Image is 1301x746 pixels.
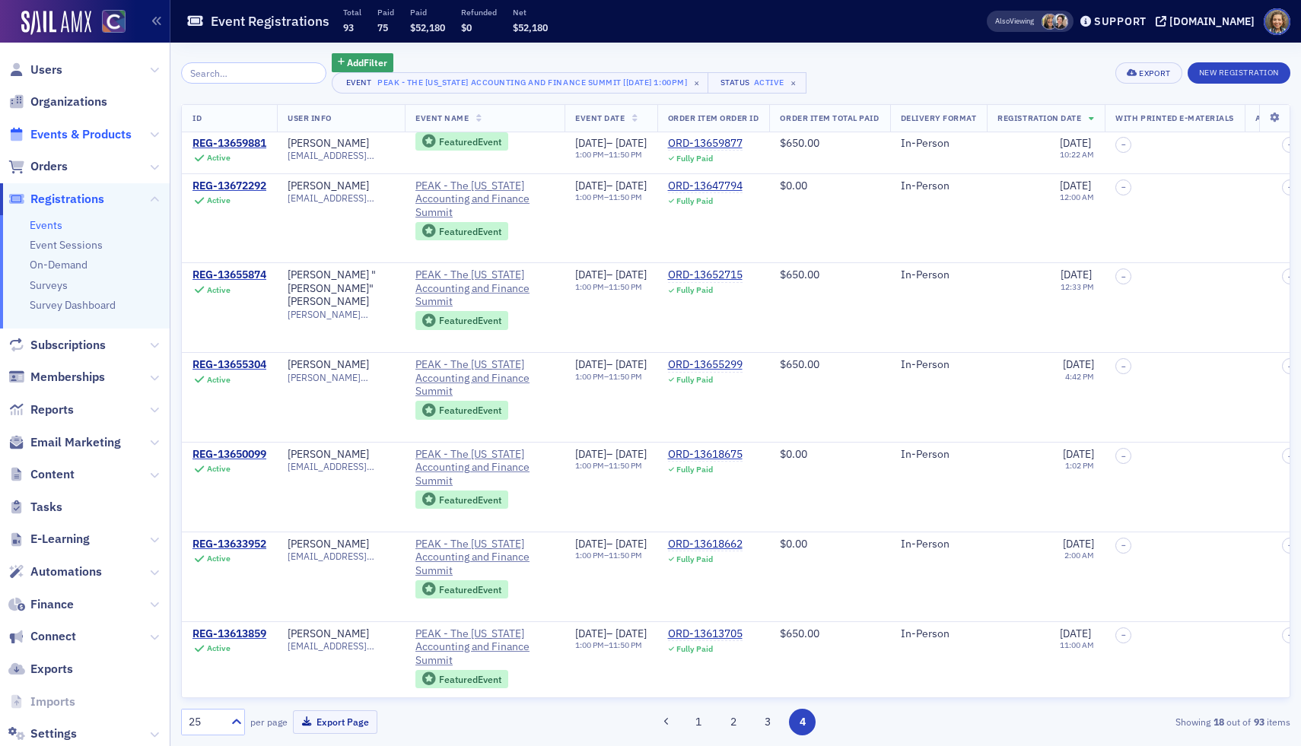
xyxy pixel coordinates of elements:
a: ORD-13659877 [668,137,743,151]
div: Active [207,285,231,295]
span: [EMAIL_ADDRESS][DOMAIN_NAME] [288,150,394,161]
div: Featured Event [439,138,501,146]
div: – [575,358,647,372]
span: Lauren Standiford [1042,14,1058,30]
a: Email Marketing [8,434,121,451]
button: EventPEAK - The [US_STATE] Accounting and Finance Summit [[DATE] 1:00pm]× [332,72,710,94]
div: Active [207,375,231,385]
span: 75 [377,21,388,33]
div: Featured Event [439,496,501,504]
time: 11:50 PM [609,550,642,560]
a: On-Demand [30,258,87,271]
time: 10:22 AM [1060,149,1094,160]
a: Subscriptions [8,337,106,354]
button: 1 [685,709,712,735]
span: Registration Date [997,113,1081,123]
span: User Info [288,113,332,123]
a: REG-13650099 [192,448,266,462]
label: per page [250,715,288,729]
div: – [575,282,647,292]
span: Order Item Total Paid [780,113,879,123]
a: PEAK - The [US_STATE] Accounting and Finance Summit [415,358,554,398]
time: 1:02 PM [1065,460,1094,471]
span: $52,180 [513,21,548,33]
a: Memberships [8,369,105,386]
span: – [1288,272,1293,281]
div: In-Person [901,137,977,151]
a: New Registration [1188,65,1290,78]
div: Status [719,78,751,87]
a: REG-13655874 [192,268,266,282]
a: REG-13613859 [192,627,266,641]
span: $0.00 [780,179,807,192]
span: – [1288,452,1293,461]
a: [PERSON_NAME] "[PERSON_NAME]" [PERSON_NAME] [288,268,394,309]
div: Featured Event [415,132,508,151]
time: 1:00 PM [575,371,604,382]
span: Event Name [415,113,469,123]
div: – [575,538,647,551]
span: – [1121,140,1126,149]
span: $650.00 [780,268,819,281]
button: 3 [755,709,781,735]
span: [PERSON_NAME][EMAIL_ADDRESS][DOMAIN_NAME] [288,309,394,320]
a: ORD-13647794 [668,179,743,193]
span: Settings [30,725,77,742]
a: ORD-13618662 [668,538,743,551]
div: In-Person [901,358,977,372]
span: Imports [30,694,75,710]
span: [DATE] [575,447,606,461]
p: Paid [377,7,394,17]
p: Net [513,7,548,17]
a: Finance [8,596,74,613]
button: AddFilter [332,53,394,72]
span: ID [192,113,202,123]
div: – [575,640,647,650]
div: – [575,192,647,202]
div: In-Person [901,268,977,282]
div: Featured Event [415,580,508,599]
div: ORD-13655299 [668,358,743,372]
span: [DATE] [1063,357,1094,371]
span: Users [30,62,62,78]
span: PEAK - The Colorado Accounting and Finance Summit [415,448,554,488]
div: Featured Event [415,222,508,241]
time: 2:00 AM [1064,550,1094,560]
span: Exports [30,661,73,678]
div: – [575,627,647,641]
a: ORD-13618675 [668,448,743,462]
span: [DATE] [1060,136,1091,150]
span: [DATE] [1060,627,1091,640]
span: [DATE] [616,447,647,461]
div: [PERSON_NAME] [288,179,369,193]
span: × [787,76,800,90]
a: Users [8,62,62,78]
h1: Event Registrations [211,12,329,30]
span: Connect [30,628,76,645]
span: – [1288,630,1293,640]
img: SailAMX [21,11,91,35]
a: Organizations [8,94,107,110]
span: PEAK - The Colorado Accounting and Finance Summit [415,538,554,578]
div: In-Person [901,538,977,551]
div: Also [995,16,1010,26]
time: 1:00 PM [575,550,604,560]
a: Registrations [8,191,104,208]
div: Fully Paid [676,554,713,564]
a: PEAK - The [US_STATE] Accounting and Finance Summit [415,538,554,578]
a: REG-13655304 [192,358,266,372]
time: 1:00 PM [575,281,604,292]
a: ORD-13613705 [668,627,743,641]
button: 4 [789,709,816,735]
span: [PERSON_NAME][EMAIL_ADDRESS][DOMAIN_NAME] [288,372,394,383]
div: [PERSON_NAME] [288,448,369,462]
span: [DATE] [616,268,647,281]
a: Event Sessions [30,238,103,252]
div: – [575,461,647,471]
